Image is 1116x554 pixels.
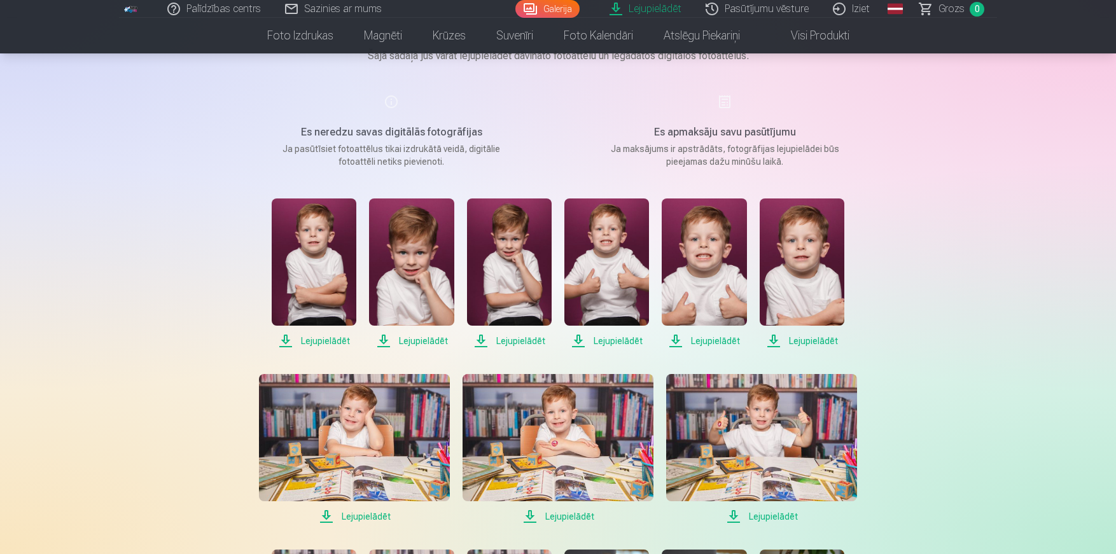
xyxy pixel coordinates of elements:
[604,142,846,168] p: Ja maksājums ir apstrādāts, fotogrāfijas lejupielādei būs pieejamas dažu minūšu laikā.
[938,1,965,17] span: Grozs
[467,333,552,349] span: Lejupielādēt
[463,374,653,524] a: Lejupielādēt
[417,18,481,53] a: Krūzes
[481,18,548,53] a: Suvenīri
[662,198,746,349] a: Lejupielādēt
[349,18,417,53] a: Magnēti
[666,374,857,524] a: Lejupielādēt
[548,18,648,53] a: Foto kalendāri
[564,198,649,349] a: Lejupielādēt
[272,333,356,349] span: Lejupielādēt
[369,198,454,349] a: Lejupielādēt
[970,2,984,17] span: 0
[259,509,450,524] span: Lejupielādēt
[604,125,846,140] h5: Es apmaksāju savu pasūtījumu
[760,198,844,349] a: Lejupielādēt
[270,125,512,140] h5: Es neredzu savas digitālās fotogrāfijas
[369,333,454,349] span: Lejupielādēt
[760,333,844,349] span: Lejupielādēt
[666,509,857,524] span: Lejupielādēt
[270,142,512,168] p: Ja pasūtīsiet fotoattēlus tikai izdrukātā veidā, digitālie fotoattēli netiks pievienoti.
[259,374,450,524] a: Lejupielādēt
[662,333,746,349] span: Lejupielādēt
[463,509,653,524] span: Lejupielādēt
[755,18,865,53] a: Visi produkti
[564,333,649,349] span: Lejupielādēt
[124,5,138,13] img: /fa1
[240,48,876,64] p: Šajā sadaļā jūs varat lejupielādēt dāvināto fotoattēlu un iegādātos digitālos fotoattēlus.
[648,18,755,53] a: Atslēgu piekariņi
[272,198,356,349] a: Lejupielādēt
[252,18,349,53] a: Foto izdrukas
[467,198,552,349] a: Lejupielādēt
